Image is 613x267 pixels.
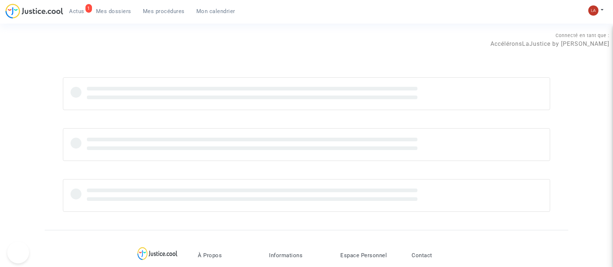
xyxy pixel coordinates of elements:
a: 1Actus [63,6,90,17]
a: Mes procédures [137,6,191,17]
span: Connecté en tant que : [556,33,609,38]
iframe: Help Scout Beacon - Open [7,242,29,263]
p: Contact [412,252,472,259]
p: Espace Personnel [340,252,401,259]
a: Mes dossiers [90,6,137,17]
img: 3f9b7d9779f7b0ffc2b90d026f0682a9 [588,5,598,16]
img: jc-logo.svg [5,4,63,19]
span: Actus [69,8,84,15]
img: logo-lg.svg [137,247,178,260]
p: Informations [269,252,329,259]
div: 1 [85,4,92,13]
p: À Propos [198,252,258,259]
span: Mes dossiers [96,8,131,15]
span: Mes procédures [143,8,185,15]
span: Mon calendrier [196,8,235,15]
a: Mon calendrier [191,6,241,17]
